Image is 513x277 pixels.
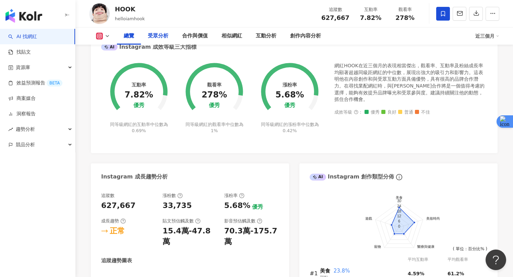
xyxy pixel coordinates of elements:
[115,16,145,21] span: helloiamhook
[334,62,487,103] div: 網紅HOOK在近三個月的表現相當傑出，觀看率、互動率及粉絲成長率均顯著超越同級距網紅的中位數，展現出強大的吸引力和影響力。這表明他在內容創作和與受眾互動方面具備優勢，具有很高的品牌合作潛力。在尋...
[182,32,208,40] div: 合作與價值
[275,90,304,100] div: 5.68%
[211,128,218,133] span: 1%
[89,3,110,24] img: KOL Avatar
[395,173,403,181] span: info-circle
[283,128,297,133] span: 0.42%
[8,49,31,56] a: 找貼文
[320,268,330,274] span: 美食
[426,217,440,220] text: 美妝時尚
[16,122,35,137] span: 趨勢分析
[207,82,222,88] div: 觀看率
[321,6,349,13] div: 追蹤數
[133,102,144,109] div: 優秀
[101,218,126,224] div: 成長趨勢
[224,218,262,224] div: 影音預估觸及數
[398,110,413,115] span: 普通
[398,219,400,223] text: 6
[5,9,42,23] img: logo
[397,209,401,213] text: 18
[101,257,132,264] div: 追蹤趨勢圖表
[8,127,13,132] span: rise
[148,32,168,40] div: 受眾分析
[260,122,320,134] div: 同等級網紅的漲粉率中位數為
[101,173,168,181] div: Instagram 成長趨勢分析
[101,44,118,50] div: AI
[415,110,430,115] span: 不佳
[252,203,263,211] div: 優秀
[374,244,381,248] text: 寵物
[408,256,448,263] div: 平均互動率
[486,250,506,270] iframe: Help Scout Beacon - Open
[8,111,36,117] a: 洞察報告
[16,60,30,75] span: 資源庫
[110,226,125,236] div: 正常
[124,32,134,40] div: 總覽
[381,110,396,115] span: 良好
[360,14,381,21] span: 7.82%
[283,82,297,88] div: 漲粉率
[417,244,434,248] text: 醫療與健康
[284,102,295,109] div: 優秀
[256,32,276,40] div: 互動分析
[224,226,279,247] div: 70.3萬-175.7萬
[310,174,326,181] div: AI
[163,218,201,224] div: 貼文預估觸及數
[408,271,425,276] span: 4.59%
[448,271,464,276] span: 61.2%
[101,200,135,211] div: 627,667
[101,43,196,51] div: Instagram 成效等級三大指標
[16,137,35,152] span: 競品分析
[310,173,394,181] div: Instagram 創作類型分佈
[132,82,146,88] div: 互動率
[396,196,403,199] text: 美食
[395,14,415,21] span: 278%
[222,32,242,40] div: 相似網紅
[358,6,384,13] div: 互動率
[290,32,321,40] div: 創作內容分析
[475,31,499,42] div: 近三個月
[132,128,146,133] span: 0.69%
[224,193,244,199] div: 漲粉率
[398,224,400,228] text: 0
[321,14,349,21] span: 627,667
[163,226,217,247] div: 15.4萬-47.8萬
[397,199,401,203] text: 30
[163,193,183,199] div: 漲粉數
[224,200,250,211] div: 5.68%
[101,193,115,199] div: 追蹤數
[8,95,36,102] a: 商案媒合
[397,214,401,218] text: 12
[365,217,372,220] text: 遊戲
[392,6,418,13] div: 觀看率
[115,5,145,13] div: HOOK
[448,256,487,263] div: 平均觀看率
[202,90,227,100] div: 278%
[163,200,192,211] div: 33,735
[8,33,37,40] a: searchAI 找網紅
[209,102,220,109] div: 優秀
[397,204,401,208] text: 24
[124,90,153,100] div: 7.82%
[365,110,380,115] span: 優秀
[8,80,62,86] a: 效益預測報告BETA
[334,268,350,274] span: 23.8%
[109,122,169,134] div: 同等級網紅的互動率中位數為
[334,110,487,115] div: 成效等級 ：
[184,122,244,134] div: 同等級網紅的觀看率中位數為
